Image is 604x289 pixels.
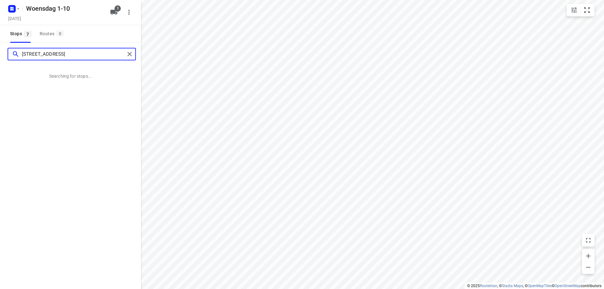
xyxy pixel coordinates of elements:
[56,30,64,36] span: 0
[480,284,497,288] a: Routetitan
[10,30,33,38] span: Stops
[22,49,125,59] input: Add or search stops
[24,3,105,14] h5: Woensdag 1-10
[49,73,92,79] p: Searching for stops...
[6,15,24,22] h5: Project date
[467,284,601,288] li: © 2025 , © , © © contributors
[568,4,580,16] button: Map settings
[502,284,523,288] a: Stadia Maps
[115,5,121,12] span: 1
[567,4,595,16] div: small contained button group
[581,4,593,16] button: Fit zoom
[123,6,135,19] button: More
[555,284,581,288] a: OpenStreetMap
[40,30,66,38] div: Routes
[108,6,120,19] button: 1
[24,31,31,37] span: 7
[528,284,552,288] a: OpenMapTiles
